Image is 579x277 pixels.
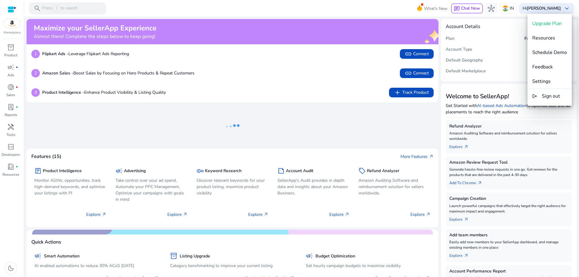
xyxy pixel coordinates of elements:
[532,93,537,100] mat-icon: logout
[532,20,562,27] span: Upgrade Plan
[532,49,567,56] span: Schedule Demo
[532,78,551,85] span: Settings
[532,35,555,41] span: Resources
[532,64,553,70] span: Feedback
[542,93,560,99] span: Sign out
